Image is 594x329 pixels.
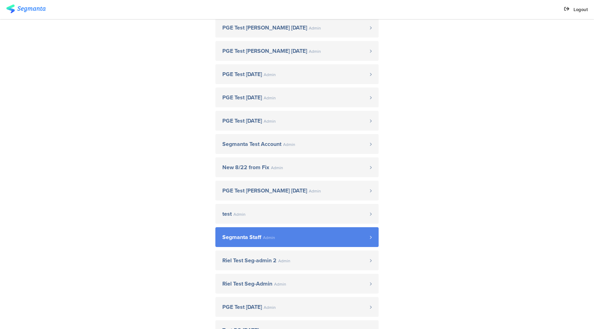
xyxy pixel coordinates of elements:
[264,96,276,100] span: Admin
[215,274,379,294] a: Riel Test Seg-Admin Admin
[271,166,283,170] span: Admin
[309,26,321,30] span: Admin
[233,212,246,216] span: Admin
[6,5,46,13] img: segmanta logo
[215,181,379,200] a: PGE Test [PERSON_NAME] [DATE] Admin
[222,118,262,124] span: PGE Test [DATE]
[215,64,379,84] a: PGE Test [DATE] Admin
[222,25,307,31] span: PGE Test [PERSON_NAME] [DATE]
[222,211,232,217] span: test
[215,134,379,154] a: Segmanta Test Account Admin
[222,141,281,147] span: Segmanta Test Account
[215,111,379,131] a: PGE Test [DATE] Admin
[215,204,379,224] a: test Admin
[222,258,277,263] span: Riel Test Seg-admin 2
[215,297,379,317] a: PGE Test [DATE] Admin
[215,41,379,61] a: PGE Test [PERSON_NAME] [DATE] Admin
[309,189,321,193] span: Admin
[222,72,262,77] span: PGE Test [DATE]
[215,18,379,38] a: PGE Test [PERSON_NAME] [DATE] Admin
[222,165,269,170] span: New 8/22 from Fix
[222,304,262,310] span: PGE Test [DATE]
[274,282,286,286] span: Admin
[278,259,290,263] span: Admin
[215,227,379,247] a: Segmanta Staff Admin
[309,49,321,54] span: Admin
[222,188,307,194] span: PGE Test [PERSON_NAME] [DATE]
[574,6,588,13] span: Logout
[215,250,379,270] a: Riel Test Seg-admin 2 Admin
[222,235,261,240] span: Segmanta Staff
[263,236,275,240] span: Admin
[222,281,272,287] span: Riel Test Seg-Admin
[215,88,379,107] a: PGE Test [DATE] Admin
[264,119,276,123] span: Admin
[283,142,295,147] span: Admin
[264,305,276,310] span: Admin
[215,157,379,177] a: New 8/22 from Fix Admin
[264,73,276,77] span: Admin
[222,48,307,54] span: PGE Test [PERSON_NAME] [DATE]
[222,95,262,100] span: PGE Test [DATE]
